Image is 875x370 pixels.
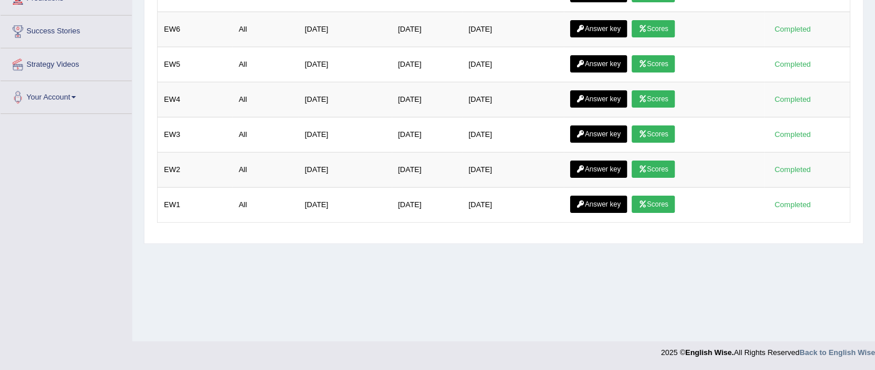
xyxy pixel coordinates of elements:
[392,82,463,117] td: [DATE]
[158,82,232,117] td: EW4
[299,82,392,117] td: [DATE]
[232,188,299,223] td: All
[462,47,563,82] td: [DATE]
[570,55,627,73] a: Answer key
[158,188,232,223] td: EW1
[462,12,563,47] td: [DATE]
[299,47,392,82] td: [DATE]
[570,161,627,178] a: Answer key
[685,348,733,357] strong: English Wise.
[158,117,232,152] td: EW3
[462,188,563,223] td: [DATE]
[632,90,674,108] a: Scores
[800,348,875,357] a: Back to English Wise
[158,12,232,47] td: EW6
[158,152,232,188] td: EW2
[632,55,674,73] a: Scores
[462,82,563,117] td: [DATE]
[570,20,627,37] a: Answer key
[632,161,674,178] a: Scores
[299,12,392,47] td: [DATE]
[570,125,627,143] a: Answer key
[570,90,627,108] a: Answer key
[232,12,299,47] td: All
[570,196,627,213] a: Answer key
[392,12,463,47] td: [DATE]
[770,199,815,211] div: Completed
[299,117,392,152] td: [DATE]
[392,47,463,82] td: [DATE]
[1,48,132,77] a: Strategy Videos
[232,117,299,152] td: All
[770,58,815,70] div: Completed
[299,152,392,188] td: [DATE]
[632,125,674,143] a: Scores
[392,117,463,152] td: [DATE]
[661,341,875,358] div: 2025 © All Rights Reserved
[158,47,232,82] td: EW5
[299,188,392,223] td: [DATE]
[1,16,132,44] a: Success Stories
[770,163,815,176] div: Completed
[462,152,563,188] td: [DATE]
[1,81,132,110] a: Your Account
[632,196,674,213] a: Scores
[232,152,299,188] td: All
[392,188,463,223] td: [DATE]
[770,128,815,140] div: Completed
[232,82,299,117] td: All
[232,47,299,82] td: All
[770,23,815,35] div: Completed
[392,152,463,188] td: [DATE]
[462,117,563,152] td: [DATE]
[632,20,674,37] a: Scores
[770,93,815,105] div: Completed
